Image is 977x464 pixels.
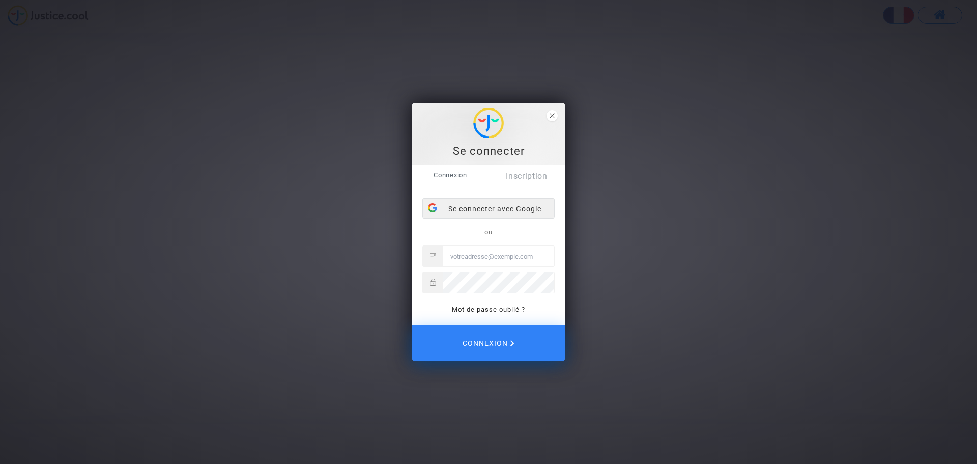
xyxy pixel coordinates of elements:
input: Password [443,272,554,293]
span: ou [484,228,493,236]
button: Connexion [412,325,565,361]
div: Se connecter avec Google [423,199,554,219]
a: Mot de passe oublié ? [452,306,525,313]
a: Inscription [489,165,565,188]
span: Connexion [463,333,514,354]
span: Connexion [412,165,489,186]
span: close [547,110,558,121]
div: Se connecter [418,144,559,159]
input: Email [443,246,554,266]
